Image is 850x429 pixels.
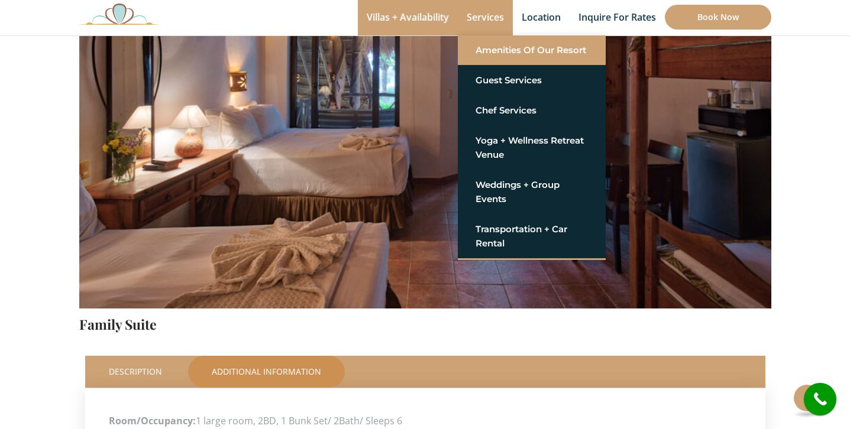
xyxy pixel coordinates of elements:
a: Guest Services [476,70,588,91]
img: Awesome Logo [79,3,160,25]
a: Additional Information [188,356,345,388]
a: Family Suite [79,315,157,333]
a: Transportation + Car Rental [476,219,588,254]
a: Weddings + Group Events [476,174,588,210]
i: call [807,386,833,412]
a: Book Now [665,5,771,30]
a: Yoga + Wellness Retreat Venue [476,130,588,165]
strong: Room/Occupancy: [109,414,196,427]
a: call [804,383,836,415]
a: Chef Services [476,100,588,121]
a: Description [85,356,186,388]
a: Amenities of Our Resort [476,40,588,61]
